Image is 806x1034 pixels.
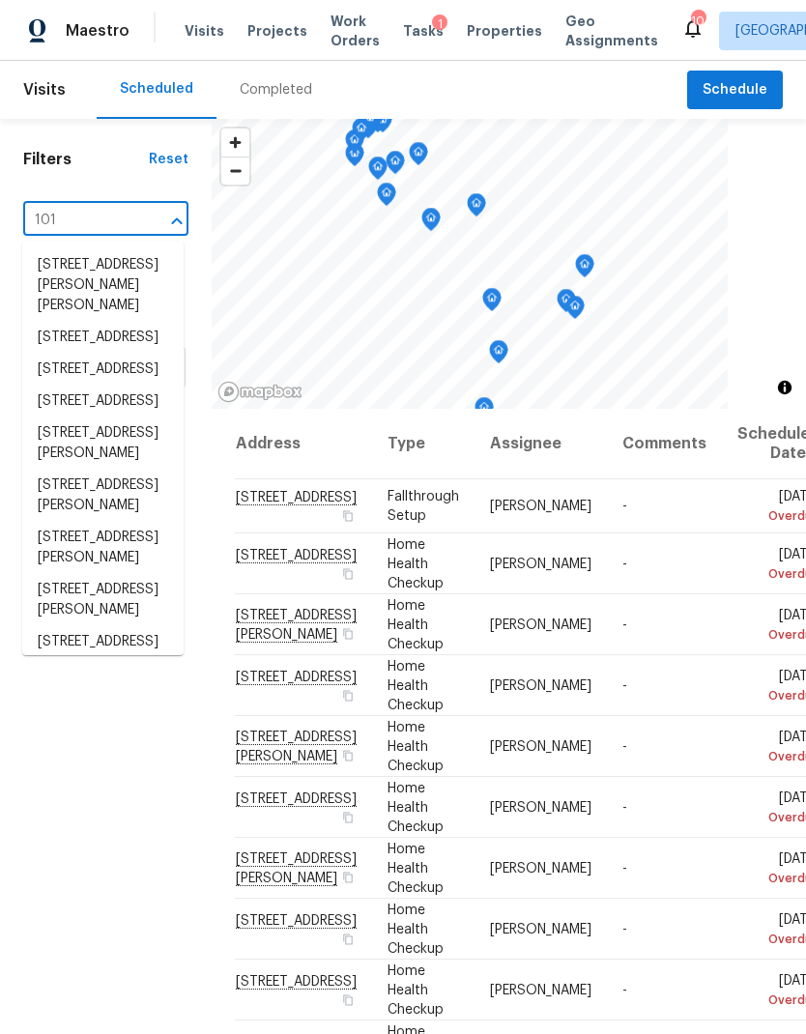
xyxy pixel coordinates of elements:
span: [PERSON_NAME] [490,618,591,631]
a: Mapbox homepage [217,381,302,403]
span: Geo Assignments [565,12,658,50]
div: Map marker [352,118,371,148]
button: Copy Address [339,564,357,582]
div: 1 [432,14,447,34]
div: 10 [691,12,705,31]
span: Fallthrough Setup [388,490,459,523]
span: - [622,922,627,935]
span: - [622,618,627,631]
span: - [622,500,627,513]
li: [STREET_ADDRESS][PERSON_NAME] [22,470,184,522]
button: Copy Address [339,930,357,947]
span: [PERSON_NAME] [490,739,591,753]
div: Map marker [565,296,585,326]
button: Copy Address [339,507,357,525]
button: Close [163,208,190,235]
span: Schedule [703,78,767,102]
span: [PERSON_NAME] [490,922,591,935]
div: Map marker [421,208,441,238]
button: Copy Address [339,624,357,642]
button: Copy Address [339,991,357,1008]
th: Assignee [475,409,607,479]
span: [PERSON_NAME] [490,861,591,875]
span: Properties [467,21,542,41]
button: Schedule [687,71,783,110]
div: Scheduled [120,79,193,99]
button: Copy Address [339,686,357,704]
span: Home Health Checkup [388,659,444,711]
span: Home Health Checkup [388,903,444,955]
div: Map marker [345,129,364,159]
li: [STREET_ADDRESS] [22,322,184,354]
span: - [622,983,627,996]
span: Home Health Checkup [388,598,444,650]
span: Home Health Checkup [388,781,444,833]
div: Map marker [377,183,396,213]
span: [PERSON_NAME] [490,983,591,996]
span: [PERSON_NAME] [490,557,591,570]
button: Copy Address [339,746,357,763]
span: Toggle attribution [779,377,791,398]
li: [STREET_ADDRESS][PERSON_NAME] [22,417,184,470]
span: Home Health Checkup [388,537,444,589]
div: Map marker [368,157,388,187]
span: [PERSON_NAME] [490,678,591,692]
li: [STREET_ADDRESS] [22,386,184,417]
input: Search for an address... [23,206,134,236]
span: Maestro [66,21,130,41]
div: Map marker [482,288,502,318]
div: Map marker [489,340,508,370]
button: Toggle attribution [773,376,796,399]
li: [STREET_ADDRESS] [22,626,184,658]
span: Visits [23,69,66,111]
span: Projects [247,21,307,41]
span: - [622,800,627,814]
li: [STREET_ADDRESS][PERSON_NAME] [22,522,184,574]
button: Zoom in [221,129,249,157]
li: [STREET_ADDRESS][PERSON_NAME][PERSON_NAME] [22,249,184,322]
span: Home Health Checkup [388,720,444,772]
button: Zoom out [221,157,249,185]
button: Copy Address [339,868,357,885]
span: Work Orders [331,12,380,50]
div: Map marker [386,151,405,181]
span: [PERSON_NAME] [490,800,591,814]
span: [PERSON_NAME] [490,500,591,513]
span: Home Health Checkup [388,963,444,1016]
button: Copy Address [339,808,357,825]
div: Map marker [557,289,576,319]
span: Tasks [403,24,444,38]
h1: Filters [23,150,149,169]
div: Reset [149,150,188,169]
span: Visits [185,21,224,41]
span: Zoom out [221,158,249,185]
div: Map marker [575,254,594,284]
span: - [622,678,627,692]
canvas: Map [212,119,728,409]
div: Map marker [467,193,486,223]
span: Home Health Checkup [388,842,444,894]
li: [STREET_ADDRESS][PERSON_NAME] [22,574,184,626]
li: [STREET_ADDRESS] [22,354,184,386]
div: Map marker [409,142,428,172]
span: - [622,557,627,570]
div: Completed [240,80,312,100]
div: Map marker [475,397,494,427]
span: - [622,739,627,753]
th: Comments [607,409,722,479]
th: Type [372,409,475,479]
span: - [622,861,627,875]
th: Address [235,409,372,479]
